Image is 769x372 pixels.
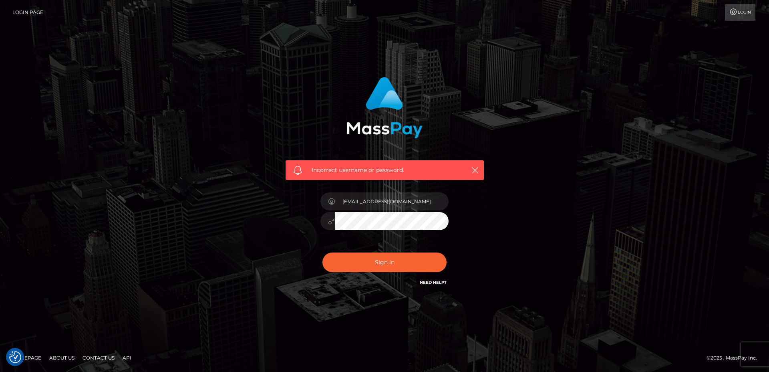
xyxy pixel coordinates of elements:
[12,4,43,21] a: Login Page
[346,77,423,138] img: MassPay Login
[707,354,763,362] div: © 2025 , MassPay Inc.
[312,166,458,174] span: Incorrect username or password.
[46,352,78,364] a: About Us
[9,351,21,363] button: Consent Preferences
[322,253,447,272] button: Sign in
[420,280,447,285] a: Need Help?
[9,352,44,364] a: Homepage
[79,352,118,364] a: Contact Us
[119,352,135,364] a: API
[9,351,21,363] img: Revisit consent button
[725,4,755,21] a: Login
[335,192,449,210] input: Username...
